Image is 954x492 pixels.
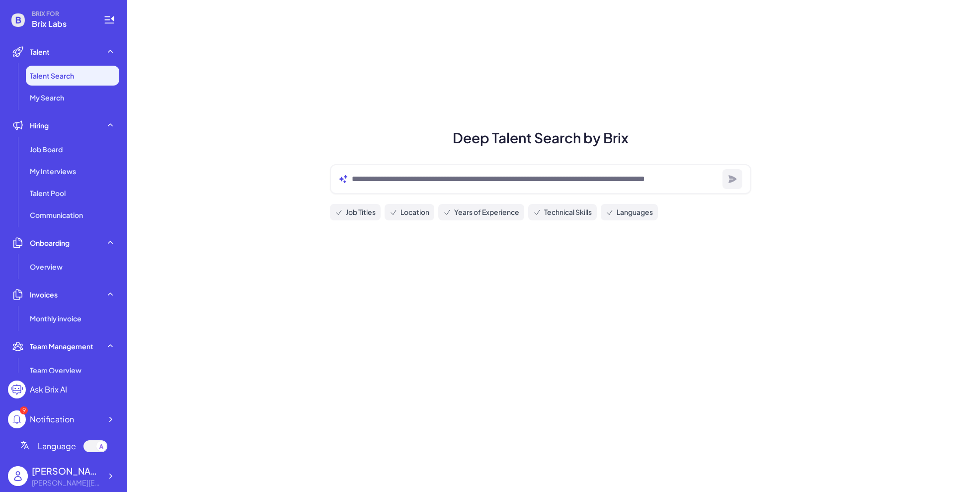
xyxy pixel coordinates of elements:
[30,313,81,323] span: Monthly invoice
[30,365,81,375] span: Team Overview
[544,207,592,217] span: Technical Skills
[30,413,74,425] div: Notification
[617,207,653,217] span: Languages
[32,478,101,488] div: carol@joinbrix.com
[30,210,83,220] span: Communication
[30,144,63,154] span: Job Board
[32,464,101,478] div: Shuwei Yang
[30,93,64,102] span: My Search
[8,466,28,486] img: user_logo.png
[400,207,429,217] span: Location
[30,384,67,395] div: Ask Brix AI
[38,440,76,452] span: Language
[30,47,50,57] span: Talent
[454,207,519,217] span: Years of Experience
[318,127,763,148] h1: Deep Talent Search by Brix
[20,406,28,414] div: 9
[30,120,49,130] span: Hiring
[32,18,91,30] span: Brix Labs
[346,207,376,217] span: Job Titles
[30,71,74,81] span: Talent Search
[30,188,66,198] span: Talent Pool
[30,341,93,351] span: Team Management
[30,262,63,272] span: Overview
[30,238,70,248] span: Onboarding
[30,290,58,299] span: Invoices
[30,166,76,176] span: My Interviews
[32,10,91,18] span: BRIX FOR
